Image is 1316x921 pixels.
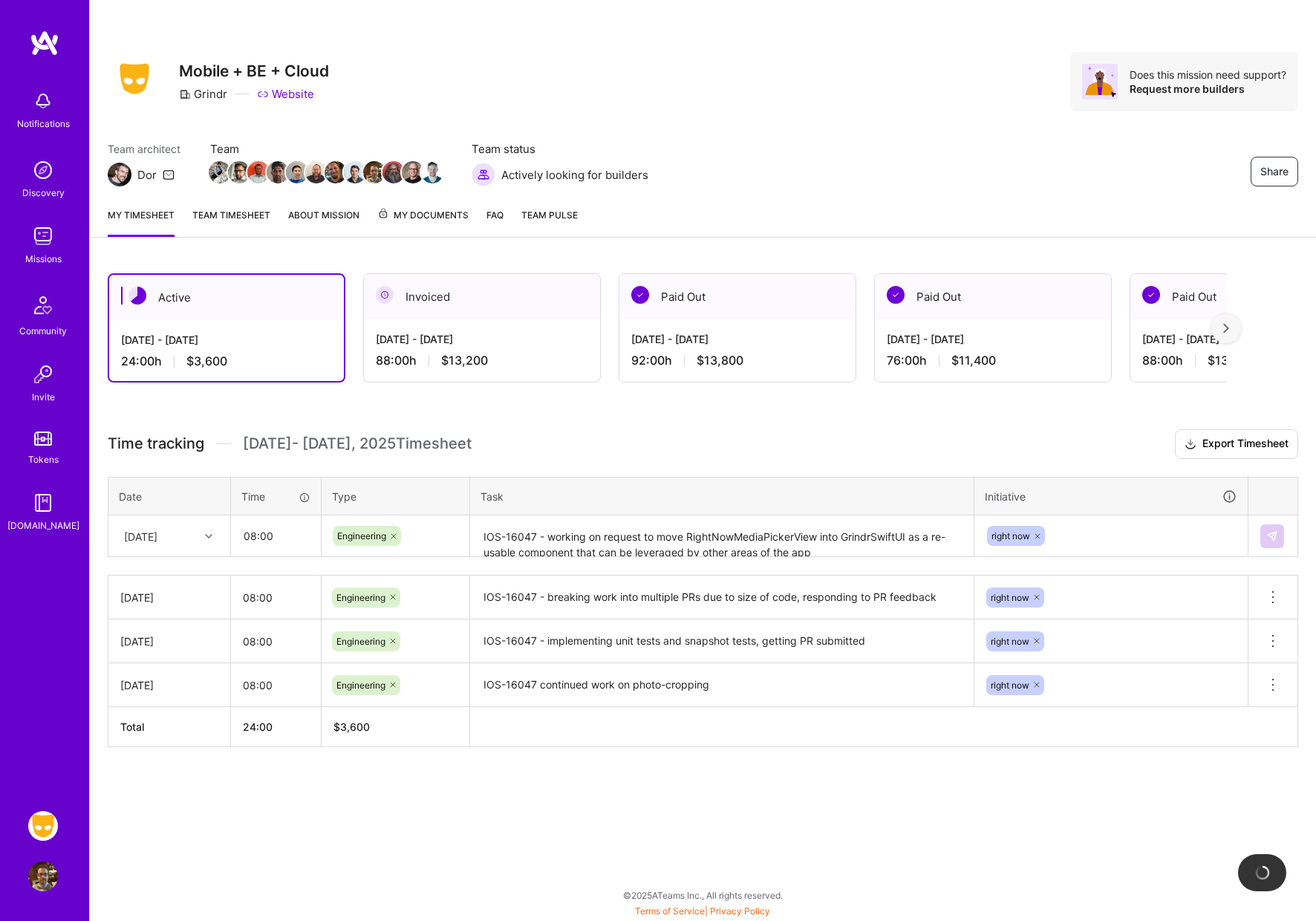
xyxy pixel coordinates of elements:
textarea: IOS-16047 - working on request to move RightNowMediaPickerView into GrindrSwiftUI as a re-usable ... [472,517,972,556]
textarea: IOS-16047 continued work on photo-cropping [472,665,972,706]
span: Team Pulse [521,209,578,221]
a: Team timesheet [192,207,270,237]
div: © 2025 ATeams Inc., All rights reserved. [89,876,1316,914]
span: right now [991,636,1029,647]
img: Team Member Avatar [363,161,385,183]
div: Time [241,489,310,504]
div: Request more builders [1130,82,1286,96]
div: [DOMAIN_NAME] [7,518,79,533]
div: [DATE] - [DATE] [887,331,1099,347]
a: Team Member Avatar [403,160,423,185]
span: Time tracking [108,435,204,453]
span: $ 3,600 [333,720,370,733]
span: My Documents [377,207,469,224]
th: Date [108,477,231,515]
img: right [1223,323,1229,333]
span: right now [991,592,1029,603]
div: Paid Out [619,274,856,319]
img: bell [28,86,58,116]
img: Team Member Avatar [305,161,328,183]
span: Engineering [336,680,385,691]
img: loading [1253,863,1271,882]
span: Team [210,141,442,157]
div: Paid Out [875,274,1111,319]
a: Grindr: Mobile + BE + Cloud [25,811,62,841]
div: [DATE] [120,634,218,649]
input: HH:MM [231,578,321,617]
img: Avatar [1082,64,1118,100]
div: [DATE] [124,528,157,544]
a: Team Member Avatar [365,160,384,185]
a: My timesheet [108,207,175,237]
img: teamwork [28,221,58,251]
a: Team Member Avatar [384,160,403,185]
img: Team Member Avatar [325,161,347,183]
img: Team Member Avatar [228,161,250,183]
img: Team Member Avatar [247,161,270,183]
img: Invite [28,359,58,389]
th: Type [322,477,470,515]
th: 24:00 [231,707,322,747]
div: Dor [137,167,157,183]
a: Team Member Avatar [229,160,249,185]
a: Team Member Avatar [249,160,268,185]
img: Actively looking for builders [472,163,495,186]
img: Community [25,287,61,323]
div: 92:00 h [631,353,844,368]
div: [DATE] [120,677,218,693]
div: [DATE] [120,590,218,605]
img: Paid Out [631,286,649,304]
img: Submit [1266,530,1278,542]
span: Engineering [337,530,386,541]
i: icon Chevron [205,533,212,540]
img: Team Member Avatar [402,161,424,183]
img: Paid Out [1142,286,1160,304]
div: [DATE] - [DATE] [121,332,332,348]
th: Total [108,707,231,747]
span: $13,800 [697,353,743,368]
input: HH:MM [231,622,321,661]
a: Team Pulse [521,207,578,237]
div: Missions [25,251,62,267]
div: Tokens [28,452,59,467]
a: Privacy Policy [710,905,770,917]
span: Share [1260,164,1289,179]
a: Team Member Avatar [287,160,307,185]
a: Team Member Avatar [326,160,345,185]
input: HH:MM [231,665,321,705]
img: Paid Out [887,286,905,304]
th: Task [470,477,974,515]
img: Invoiced [376,286,394,304]
textarea: IOS-16047 - implementing unit tests and snapshot tests, getting PR submitted [472,621,972,662]
div: Discovery [22,185,65,201]
div: [DATE] - [DATE] [376,331,588,347]
img: Team Member Avatar [286,161,308,183]
img: Team Member Avatar [267,161,289,183]
img: tokens [34,432,52,446]
span: | [635,905,770,917]
div: Community [19,323,67,339]
div: Initiative [985,488,1237,505]
i: icon CompanyGray [179,88,191,100]
span: Engineering [336,636,385,647]
div: 24:00 h [121,354,332,369]
img: discovery [28,155,58,185]
img: guide book [28,488,58,518]
span: Team status [472,141,648,157]
a: Team Member Avatar [210,160,229,185]
div: 76:00 h [887,353,1099,368]
a: Team Member Avatar [307,160,326,185]
a: About Mission [288,207,359,237]
img: logo [30,30,59,56]
div: Active [109,275,344,320]
div: null [1260,524,1286,548]
span: Actively looking for builders [501,167,648,183]
i: icon Download [1185,437,1196,452]
div: Invite [32,389,55,405]
a: Team Member Avatar [423,160,442,185]
div: Notifications [17,116,70,131]
img: Active [128,287,146,305]
span: $13,200 [1208,353,1254,368]
span: $11,400 [951,353,996,368]
textarea: IOS-16047 - breaking work into multiple PRs due to size of code, responding to PR feedback [472,577,972,618]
